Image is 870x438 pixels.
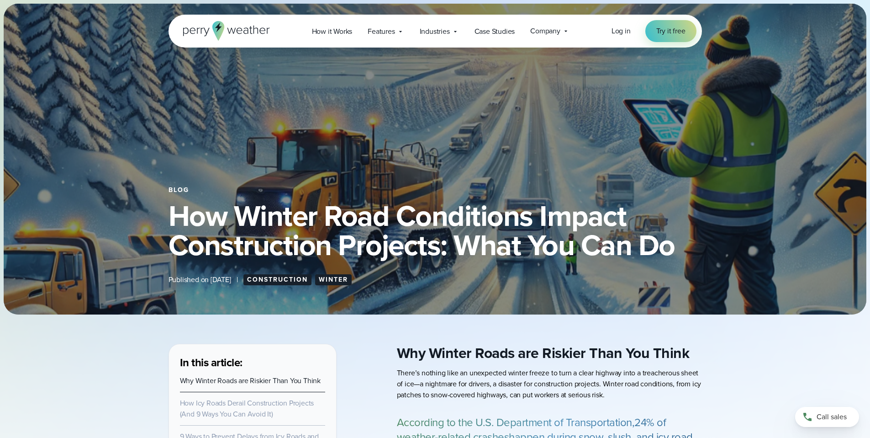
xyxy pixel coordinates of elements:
span: Industries [420,26,450,37]
span: How it Works [312,26,353,37]
a: Winter [315,274,352,285]
a: How it Works [304,22,360,41]
a: Log in [612,26,631,37]
span: Case Studies [475,26,515,37]
strong: Why Winter Roads are Riskier Than You Think [397,342,690,364]
span: Published on [DATE] [169,274,231,285]
span: Features [368,26,395,37]
span: | [237,274,238,285]
h1: How Winter Road Conditions Impact Construction Projects: What You Can Do [169,201,702,260]
a: How Icy Roads Derail Construction Projects (And 9 Ways You Can Avoid It) [180,398,314,419]
span: Company [530,26,560,37]
span: Log in [612,26,631,36]
a: Construction [243,274,311,285]
a: Call sales [795,407,859,427]
span: Try it free [656,26,685,37]
a: Try it free [645,20,696,42]
p: There’s nothing like an unexpected winter freeze to turn a clear highway into a treacherous sheet... [397,368,702,401]
h3: In this article: [180,355,325,370]
a: Why Winter Roads are Riskier Than You Think [180,375,321,386]
a: Case Studies [467,22,523,41]
span: Call sales [817,411,847,422]
div: Blog [169,187,702,194]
